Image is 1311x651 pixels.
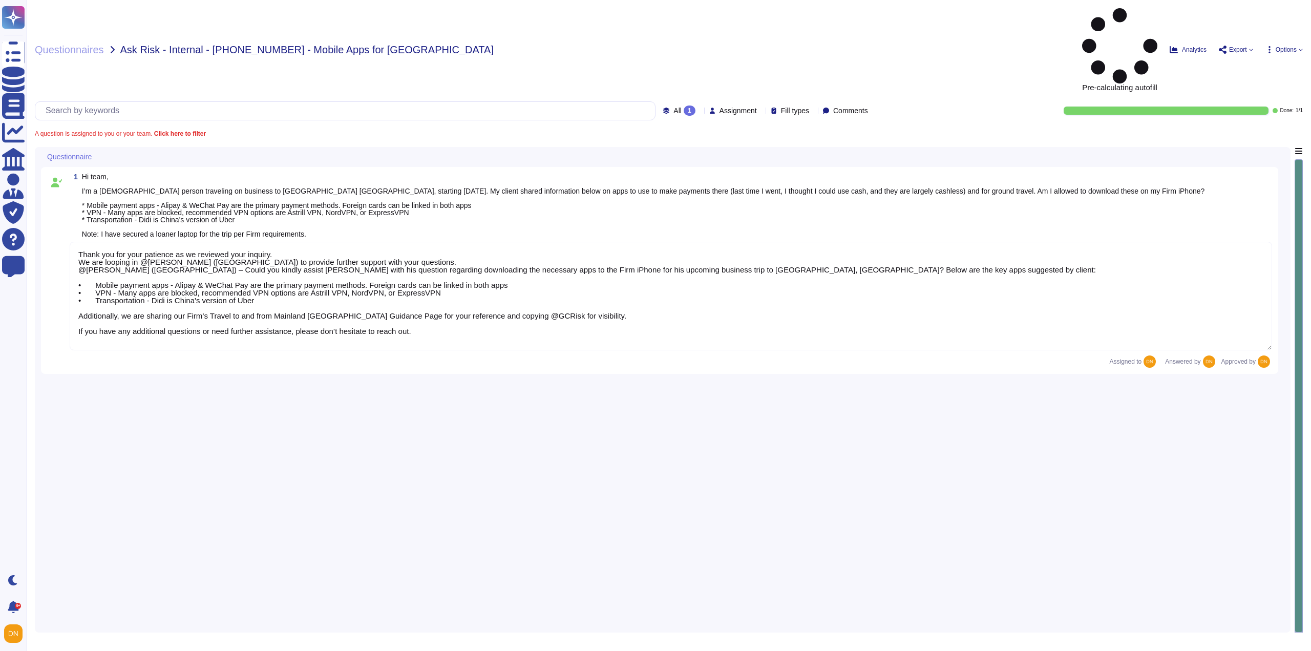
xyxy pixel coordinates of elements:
[82,173,1204,238] span: Hi team, I’m a [DEMOGRAPHIC_DATA] person traveling on business to [GEOGRAPHIC_DATA] [GEOGRAPHIC_D...
[673,107,682,114] span: All
[1280,108,1294,113] span: Done:
[47,153,92,160] span: Questionnaire
[1258,355,1270,368] img: user
[152,130,206,137] b: Click here to filter
[1221,359,1256,365] span: Approved by
[1296,108,1303,113] span: 1 / 1
[15,603,21,609] div: 9+
[1082,8,1157,91] span: Pre-calculating autofill
[833,107,868,114] span: Comments
[781,107,809,114] span: Fill types
[1229,47,1247,53] span: Export
[35,131,206,137] span: A question is assigned to you or your team.
[1203,355,1215,368] img: user
[1276,47,1297,53] span: Options
[1170,46,1207,54] button: Analytics
[684,106,695,116] div: 1
[1182,47,1207,53] span: Analytics
[2,622,30,645] button: user
[70,242,1272,350] textarea: Thank you for your patience as we reviewed your inquiry. We are looping in @[PERSON_NAME] ([GEOGR...
[1165,359,1200,365] span: Answered by
[40,102,655,120] input: Search by keywords
[35,45,104,55] span: Questionnaires
[70,173,78,180] span: 1
[720,107,757,114] span: Assignment
[1144,355,1156,368] img: user
[1110,355,1161,368] span: Assigned to
[4,624,23,643] img: user
[120,45,494,55] span: Ask Risk - Internal - [PHONE_NUMBER] - Mobile Apps for [GEOGRAPHIC_DATA]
